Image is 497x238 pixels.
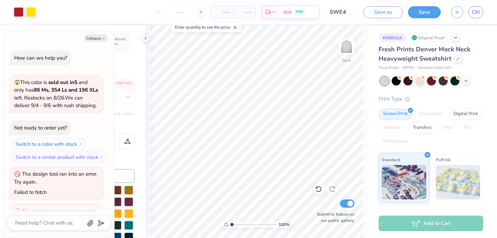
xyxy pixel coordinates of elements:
div: Transfers [408,123,436,133]
div: Applique [379,123,406,133]
span: 😱 [14,79,20,86]
div: Print Type [379,95,483,103]
button: Collapse [84,34,107,42]
img: Switch to a similar product with stock [100,155,104,159]
img: Back [340,40,353,54]
button: Switch to a color with stock [12,138,86,149]
div: Not ready to order yet? [14,124,67,131]
strong: 86 Ms, 354 Ls and 196 XLs [34,86,98,93]
span: This color is and only has left . Restocks on 8/26. We can deliver 9/4 - 9/6 with rush shipping. [14,79,98,109]
span: Minimum Order: 50 + [418,65,452,71]
label: Submit to feature on our public gallery. [313,211,354,224]
span: Fresh Prints [379,65,399,71]
button: Save [408,6,441,18]
div: Screen Print [379,109,412,119]
div: The design tool ran into an error. Try again. [14,170,97,185]
span: Fresh Prints Denver Mock Neck Heavyweight Sweatshirt [379,45,470,63]
button: Save as [363,6,403,18]
input: Untitled Design [324,5,358,19]
div: Original Proof [410,33,448,42]
div: Enter quantity to see the price. [171,22,241,32]
div: Failed to fetch [14,189,47,196]
span: Standard [382,156,400,163]
span: Puff Ink [436,156,450,163]
span: # FP94 [402,65,414,71]
img: Switch to a color with stock [78,142,82,146]
div: The design tool ran into an error. Try again. [14,208,97,223]
div: Digital Print [449,109,483,119]
div: How can we help you? [14,54,67,61]
span: 100 % [279,221,290,228]
img: Puff Ink [436,165,480,199]
img: Standard [382,165,426,199]
span: FREE [296,10,303,14]
div: Foil [459,123,476,133]
a: CM [468,6,483,18]
span: – – [237,9,251,16]
button: Switch to a similar product with stock [12,152,108,163]
strong: sold out in S [48,79,77,86]
div: Rhinestones [379,136,412,147]
div: Vinyl [438,123,457,133]
div: Back [342,57,351,63]
div: # 508632A [379,33,406,42]
span: – – [215,9,229,16]
span: N/A [283,9,292,16]
span: CM [472,8,480,16]
input: – – [166,6,193,18]
div: Embroidery [414,109,447,119]
div: Add Font [107,79,135,87]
